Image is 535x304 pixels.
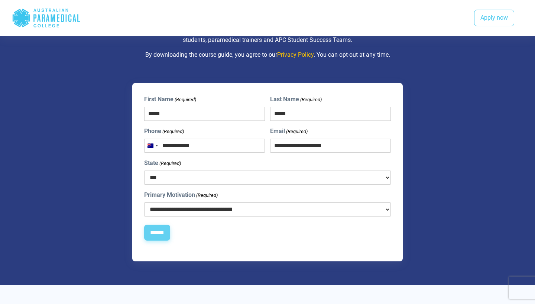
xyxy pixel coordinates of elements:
[285,128,308,135] span: (Required)
[196,192,218,199] span: (Required)
[162,128,184,135] span: (Required)
[277,51,314,58] a: Privacy Policy
[270,95,322,104] label: Last Name
[12,6,81,30] div: Australian Paramedical College
[144,159,181,168] label: State
[145,139,160,152] button: Selected country
[174,96,197,103] span: (Required)
[299,96,322,103] span: (Required)
[50,50,485,59] p: By downloading the course guide, you agree to our . You can opt-out at any time.
[159,160,181,167] span: (Required)
[270,127,308,136] label: Email
[144,95,196,104] label: First Name
[144,191,218,199] label: Primary Motivation
[144,127,184,136] label: Phone
[474,10,514,27] a: Apply now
